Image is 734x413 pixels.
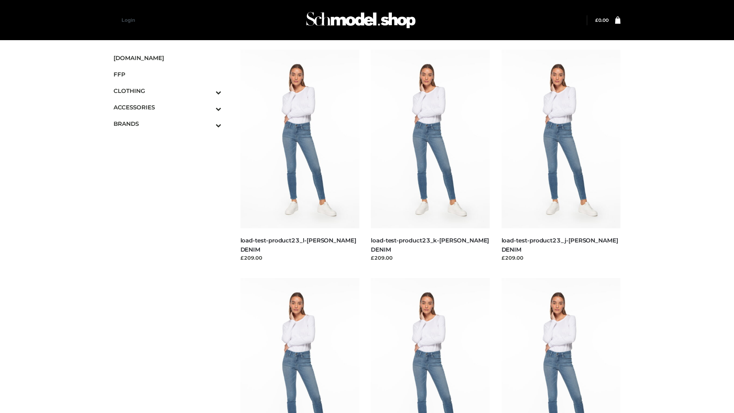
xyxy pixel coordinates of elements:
a: BRANDSToggle Submenu [114,115,221,132]
a: [DOMAIN_NAME] [114,50,221,66]
div: £209.00 [371,254,490,262]
span: CLOTHING [114,86,221,95]
button: Toggle Submenu [195,99,221,115]
a: ACCESSORIESToggle Submenu [114,99,221,115]
span: FFP [114,70,221,79]
a: CLOTHINGToggle Submenu [114,83,221,99]
div: £209.00 [240,254,360,262]
a: FFP [114,66,221,83]
a: £0.00 [595,17,609,23]
span: ACCESSORIES [114,103,221,112]
a: load-test-product23_l-[PERSON_NAME] DENIM [240,237,356,253]
button: Toggle Submenu [195,115,221,132]
button: Toggle Submenu [195,83,221,99]
bdi: 0.00 [595,17,609,23]
span: BRANDS [114,119,221,128]
div: £209.00 [502,254,621,262]
a: load-test-product23_j-[PERSON_NAME] DENIM [502,237,618,253]
a: Login [122,17,135,23]
span: £ [595,17,598,23]
img: Schmodel Admin 964 [304,5,418,35]
a: load-test-product23_k-[PERSON_NAME] DENIM [371,237,489,253]
span: [DOMAIN_NAME] [114,54,221,62]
